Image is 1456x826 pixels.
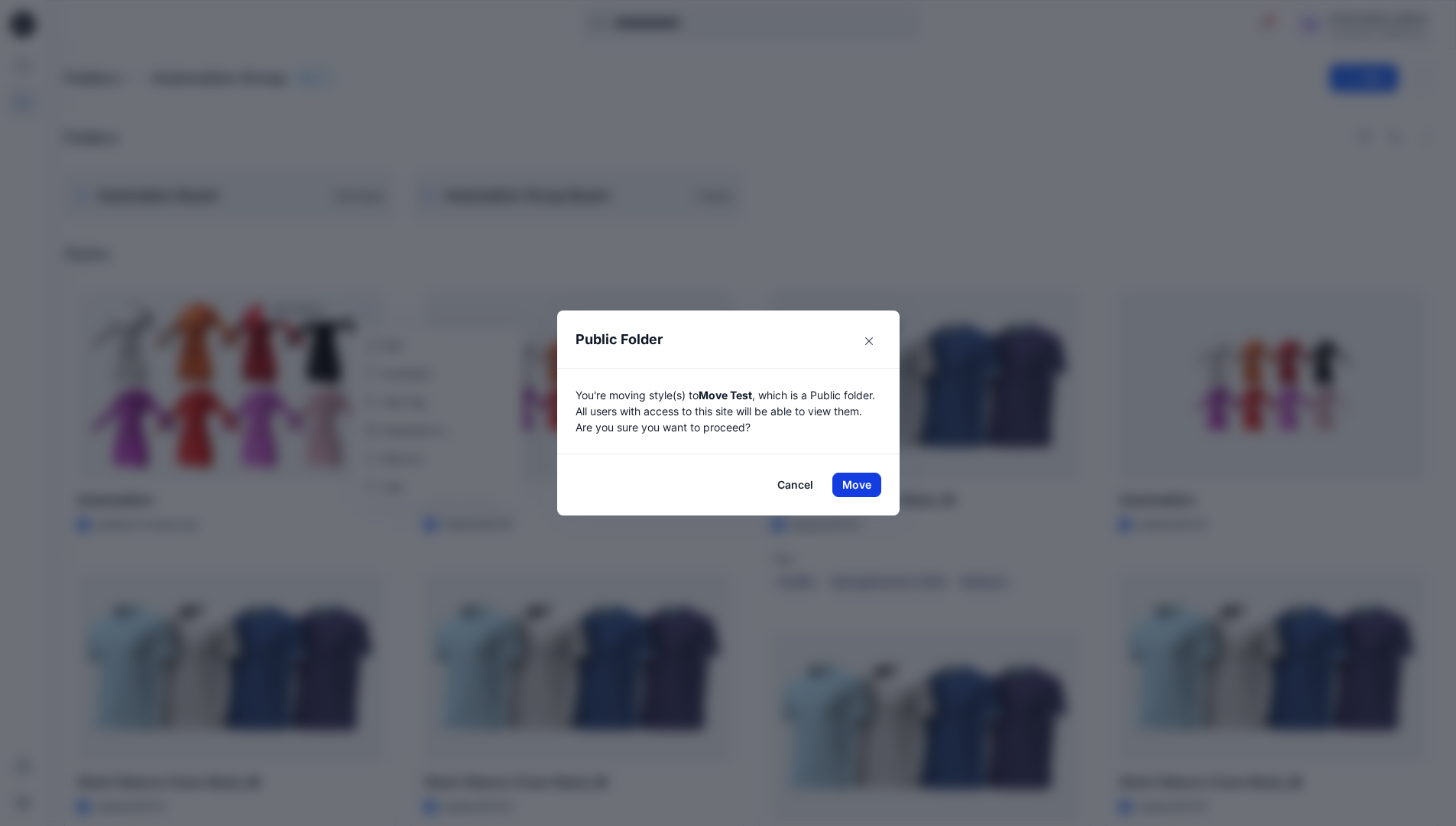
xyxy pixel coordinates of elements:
header: Public Folder [557,311,883,368]
button: Cancel [767,473,823,497]
strong: Move Test [699,389,752,402]
button: Move [832,473,881,497]
p: You're moving style(s) to , which is a Public folder. All users with access to this site will be ... [576,387,881,435]
button: Close [857,329,881,353]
